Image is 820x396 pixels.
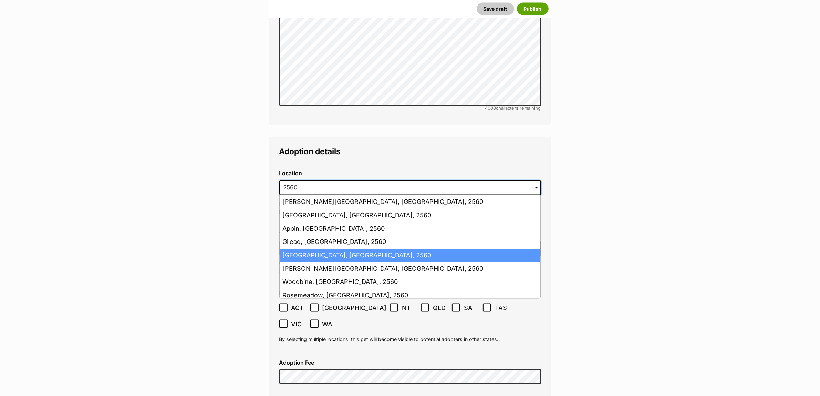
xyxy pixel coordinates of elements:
[280,289,540,303] li: Rosemeadow, [GEOGRAPHIC_DATA], 2560
[402,304,417,313] span: NT
[477,2,514,15] button: Save draft
[485,106,496,111] span: 4000
[280,276,540,289] li: Woodbine, [GEOGRAPHIC_DATA], 2560
[280,236,540,249] li: Gilead, [GEOGRAPHIC_DATA], 2560
[291,304,307,313] span: ACT
[279,180,541,196] input: Enter suburb or postcode
[280,196,540,209] li: [PERSON_NAME][GEOGRAPHIC_DATA], [GEOGRAPHIC_DATA], 2560
[279,336,541,343] p: By selecting multiple locations, this pet will become visible to potential adopters in other states.
[279,147,541,156] legend: Adoption details
[279,170,541,177] label: Location
[517,2,549,15] button: Publish
[280,249,540,263] li: [GEOGRAPHIC_DATA], [GEOGRAPHIC_DATA], 2560
[280,209,540,222] li: [GEOGRAPHIC_DATA], [GEOGRAPHIC_DATA], 2560
[279,106,541,111] div: characters remaining
[291,320,307,329] span: VIC
[279,360,541,366] label: Adoption Fee
[464,304,479,313] span: SA
[322,320,338,329] span: WA
[280,222,540,236] li: Appin, [GEOGRAPHIC_DATA], 2560
[433,304,448,313] span: QLD
[322,304,386,313] span: [GEOGRAPHIC_DATA]
[280,263,540,276] li: [PERSON_NAME][GEOGRAPHIC_DATA], [GEOGRAPHIC_DATA], 2560
[495,304,510,313] span: TAS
